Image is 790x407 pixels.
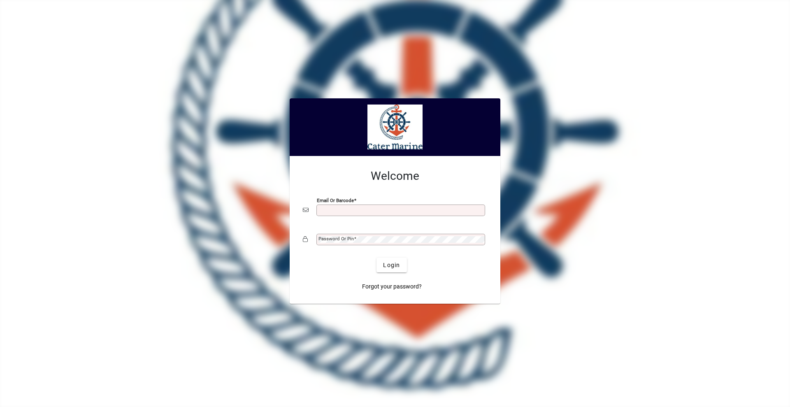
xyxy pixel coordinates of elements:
[362,282,422,291] span: Forgot your password?
[317,198,354,203] mat-label: Email or Barcode
[318,236,354,242] mat-label: Password or Pin
[383,261,400,270] span: Login
[359,279,425,294] a: Forgot your password?
[376,258,407,272] button: Login
[303,169,487,183] h2: Welcome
